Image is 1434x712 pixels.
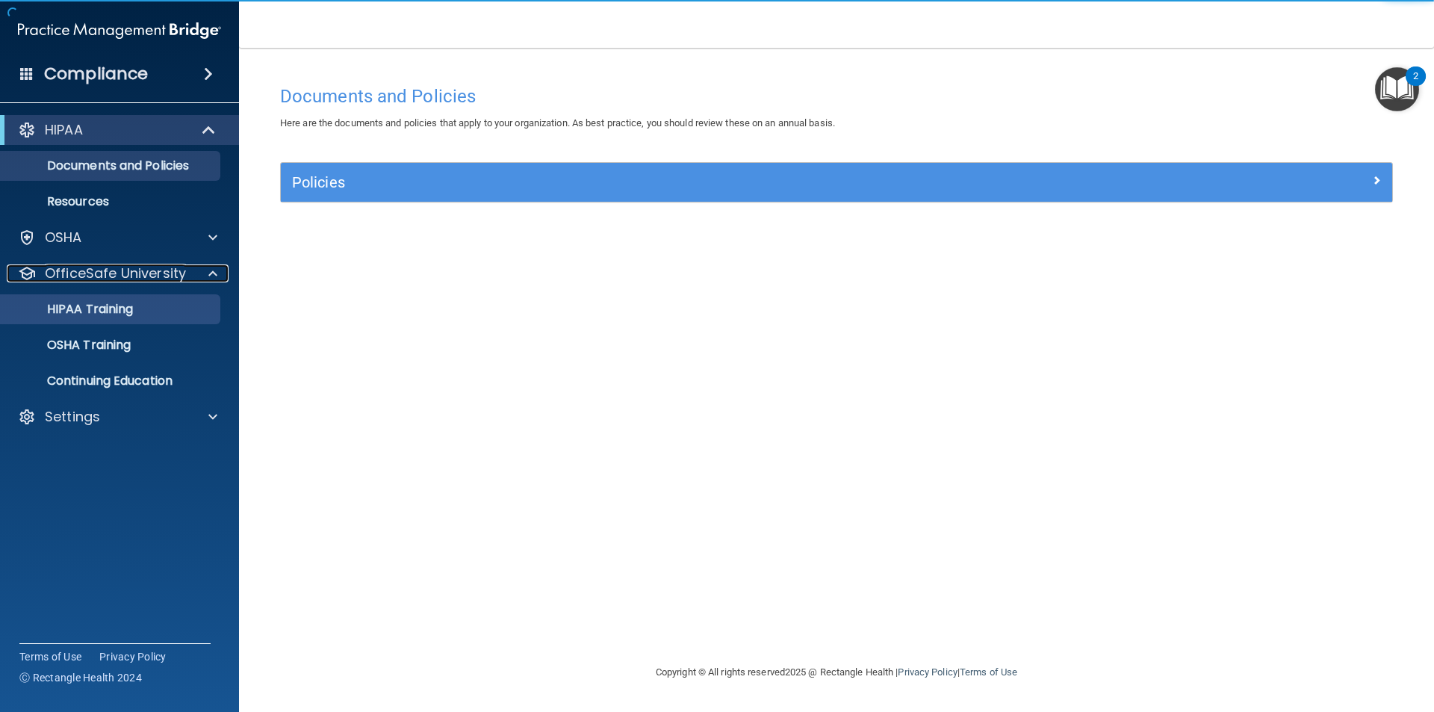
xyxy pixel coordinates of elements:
[10,374,214,388] p: Continuing Education
[1413,76,1418,96] div: 2
[960,666,1017,678] a: Terms of Use
[19,649,81,664] a: Terms of Use
[19,670,142,685] span: Ⓒ Rectangle Health 2024
[45,264,186,282] p: OfficeSafe University
[280,117,835,129] span: Here are the documents and policies that apply to your organization. As best practice, you should...
[18,16,221,46] img: PMB logo
[18,408,217,426] a: Settings
[10,302,133,317] p: HIPAA Training
[292,174,1103,191] h5: Policies
[898,666,957,678] a: Privacy Policy
[1176,606,1416,666] iframe: Drift Widget Chat Controller
[18,121,217,139] a: HIPAA
[18,264,217,282] a: OfficeSafe University
[45,229,82,247] p: OSHA
[280,87,1393,106] h4: Documents and Policies
[292,170,1381,194] a: Policies
[18,229,217,247] a: OSHA
[10,158,214,173] p: Documents and Policies
[45,121,83,139] p: HIPAA
[45,408,100,426] p: Settings
[10,338,131,353] p: OSHA Training
[99,649,167,664] a: Privacy Policy
[564,648,1109,696] div: Copyright © All rights reserved 2025 @ Rectangle Health | |
[44,64,148,84] h4: Compliance
[1375,67,1419,111] button: Open Resource Center, 2 new notifications
[10,194,214,209] p: Resources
